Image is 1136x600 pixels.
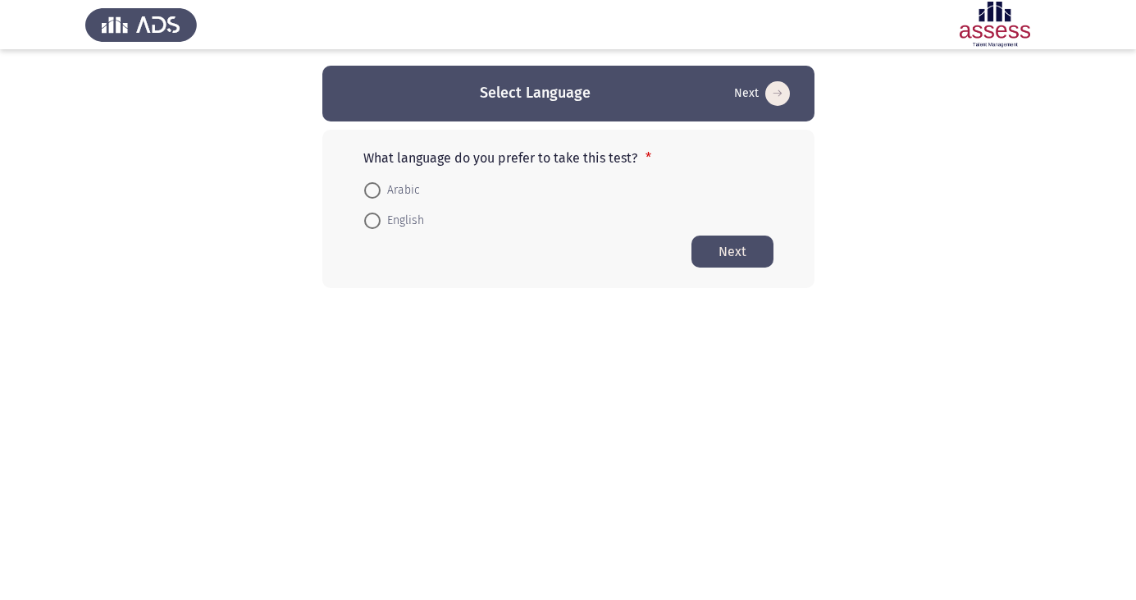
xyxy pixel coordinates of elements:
[480,83,591,103] h3: Select Language
[85,2,197,48] img: Assess Talent Management logo
[381,211,424,231] span: English
[363,150,773,166] p: What language do you prefer to take this test?
[381,181,420,200] span: Arabic
[691,236,773,268] button: Start assessment
[729,80,795,107] button: Start assessment
[939,2,1051,48] img: Assessment logo of ASSESS Focus 4 Module Assessment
